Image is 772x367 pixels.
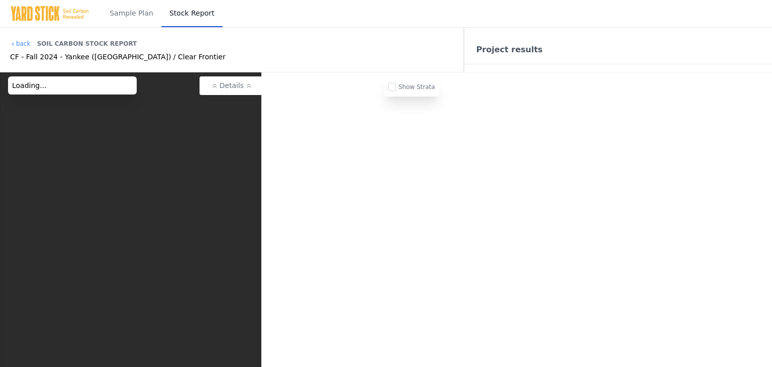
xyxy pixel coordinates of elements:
div: Soil Carbon Stock Report [37,36,137,52]
a: Project results [476,45,543,54]
div: CF - Fall 2024 - Yankee ([GEOGRAPHIC_DATA]) / Clear Frontier [10,52,226,62]
img: Yard Stick Logo [10,6,89,22]
label: Show Strata [399,83,435,90]
turbo-frame: Loading... [12,81,47,89]
a: back [10,40,31,48]
button: Details [200,76,264,95]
